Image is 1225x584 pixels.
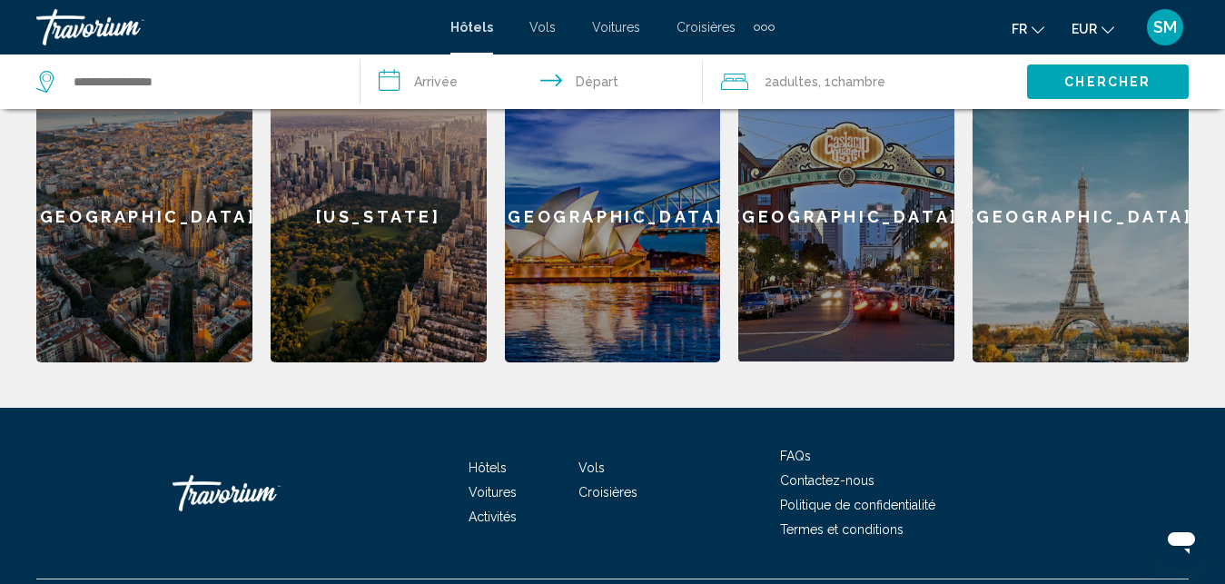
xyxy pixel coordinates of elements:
[765,69,818,94] span: 2
[36,72,252,362] a: [GEOGRAPHIC_DATA]
[703,54,1027,109] button: Travelers: 2 adults, 0 children
[469,510,517,524] a: Activités
[1072,22,1097,36] span: EUR
[1141,8,1189,46] button: User Menu
[361,54,703,109] button: Check in and out dates
[677,20,736,35] a: Croisières
[780,522,904,537] a: Termes et conditions
[780,449,811,463] a: FAQs
[1072,15,1114,42] button: Change currency
[469,460,507,475] a: Hôtels
[450,20,493,35] a: Hôtels
[271,72,487,362] a: [US_STATE]
[1153,18,1177,36] span: SM
[780,473,874,488] a: Contactez-nous
[772,74,818,89] span: Adultes
[831,74,885,89] span: Chambre
[578,485,637,500] a: Croisières
[578,460,605,475] a: Vols
[818,69,885,94] span: , 1
[592,20,640,35] a: Voitures
[780,498,935,512] a: Politique de confidentialité
[173,466,354,520] a: Travorium
[1012,22,1027,36] span: fr
[529,20,556,35] a: Vols
[973,72,1189,362] a: [GEOGRAPHIC_DATA]
[738,72,954,362] a: [GEOGRAPHIC_DATA]
[738,72,954,361] div: [GEOGRAPHIC_DATA]
[505,72,721,362] a: [GEOGRAPHIC_DATA]
[36,9,432,45] a: Travorium
[469,485,517,500] a: Voitures
[1064,75,1151,90] span: Chercher
[1152,511,1210,569] iframe: Bouton de lancement de la fenêtre de messagerie
[1027,64,1189,98] button: Chercher
[754,13,775,42] button: Extra navigation items
[1012,15,1044,42] button: Change language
